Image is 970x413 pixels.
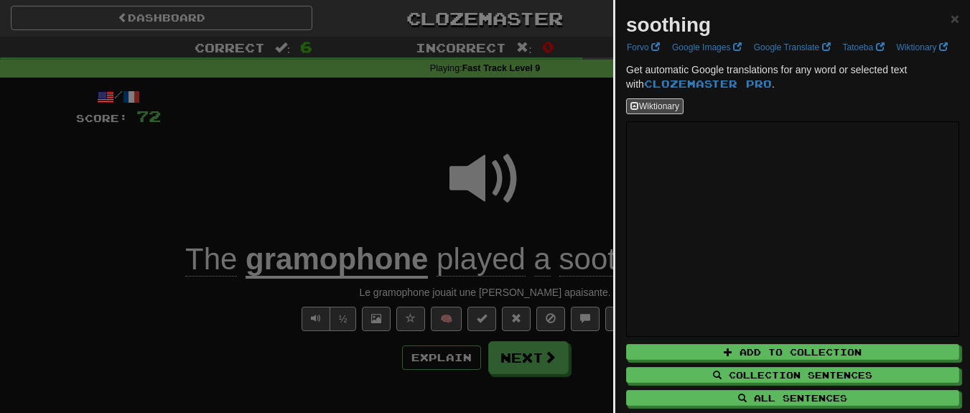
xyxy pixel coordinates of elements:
[626,344,959,360] button: Add to Collection
[626,367,959,383] button: Collection Sentences
[839,40,889,55] a: Tatoeba
[622,40,664,55] a: Forvo
[626,390,959,406] button: All Sentences
[644,78,772,90] a: Clozemaster Pro
[626,62,959,91] p: Get automatic Google translations for any word or selected text with .
[626,14,711,36] strong: soothing
[892,40,952,55] a: Wiktionary
[951,10,959,27] span: ×
[750,40,835,55] a: Google Translate
[626,98,684,114] button: Wiktionary
[951,11,959,26] button: Close
[668,40,746,55] a: Google Images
